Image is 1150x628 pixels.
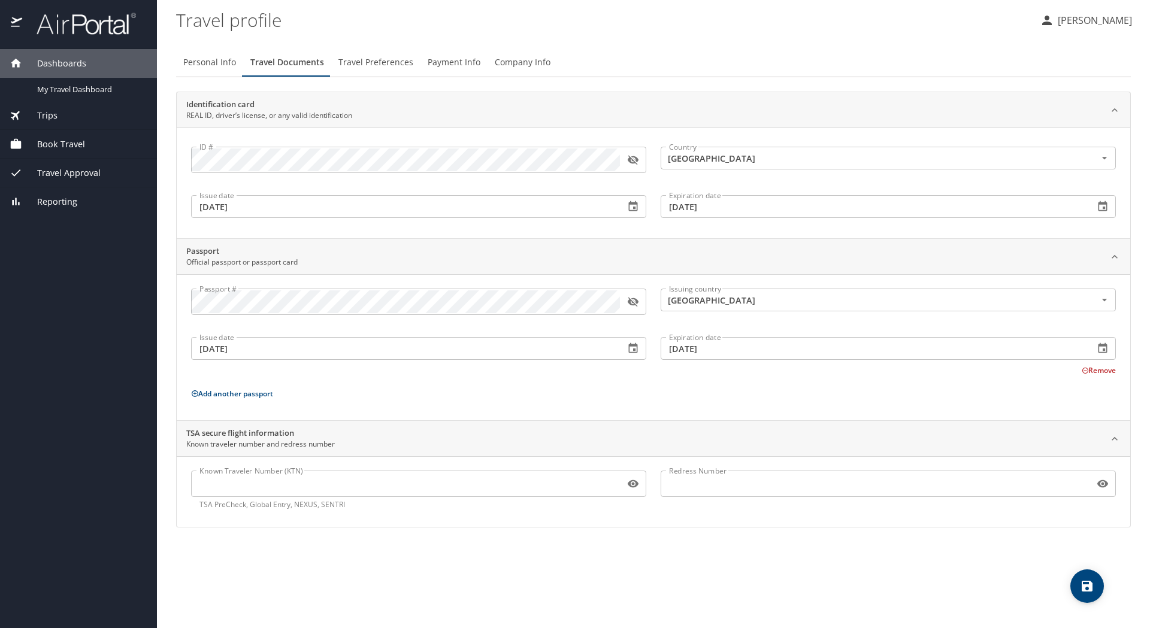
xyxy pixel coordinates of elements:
[1054,13,1132,28] p: [PERSON_NAME]
[428,55,480,70] span: Payment Info
[176,1,1030,38] h1: Travel profile
[250,55,324,70] span: Travel Documents
[177,128,1130,238] div: Identification cardREAL ID, driver’s license, or any valid identification
[186,427,335,439] h2: TSA secure flight information
[1097,293,1112,307] button: Open
[37,84,143,95] span: My Travel Dashboard
[23,12,136,35] img: airportal-logo.png
[186,99,352,111] h2: Identification card
[177,456,1130,527] div: TSA secure flight informationKnown traveler number and redress number
[22,109,57,122] span: Trips
[186,245,298,257] h2: Passport
[199,499,638,510] p: TSA PreCheck, Global Entry, NEXUS, SENTRI
[22,195,77,208] span: Reporting
[1070,569,1104,603] button: save
[177,274,1130,420] div: PassportOfficial passport or passport card
[1097,151,1112,165] button: Open
[1035,10,1137,31] button: [PERSON_NAME]
[186,110,352,121] p: REAL ID, driver’s license, or any valid identification
[22,138,85,151] span: Book Travel
[1082,365,1116,375] button: Remove
[176,48,1131,77] div: Profile
[191,195,615,218] input: MM/DD/YYYY
[495,55,550,70] span: Company Info
[22,166,101,180] span: Travel Approval
[186,257,298,268] p: Official passport or passport card
[661,195,1085,218] input: MM/DD/YYYY
[177,421,1130,457] div: TSA secure flight informationKnown traveler number and redress number
[186,439,335,450] p: Known traveler number and redress number
[177,92,1130,128] div: Identification cardREAL ID, driver’s license, or any valid identification
[191,389,273,399] button: Add another passport
[177,239,1130,275] div: PassportOfficial passport or passport card
[191,337,615,360] input: MM/DD/YYYY
[338,55,413,70] span: Travel Preferences
[22,57,86,70] span: Dashboards
[661,337,1085,360] input: MM/DD/YYYY
[183,55,236,70] span: Personal Info
[11,12,23,35] img: icon-airportal.png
